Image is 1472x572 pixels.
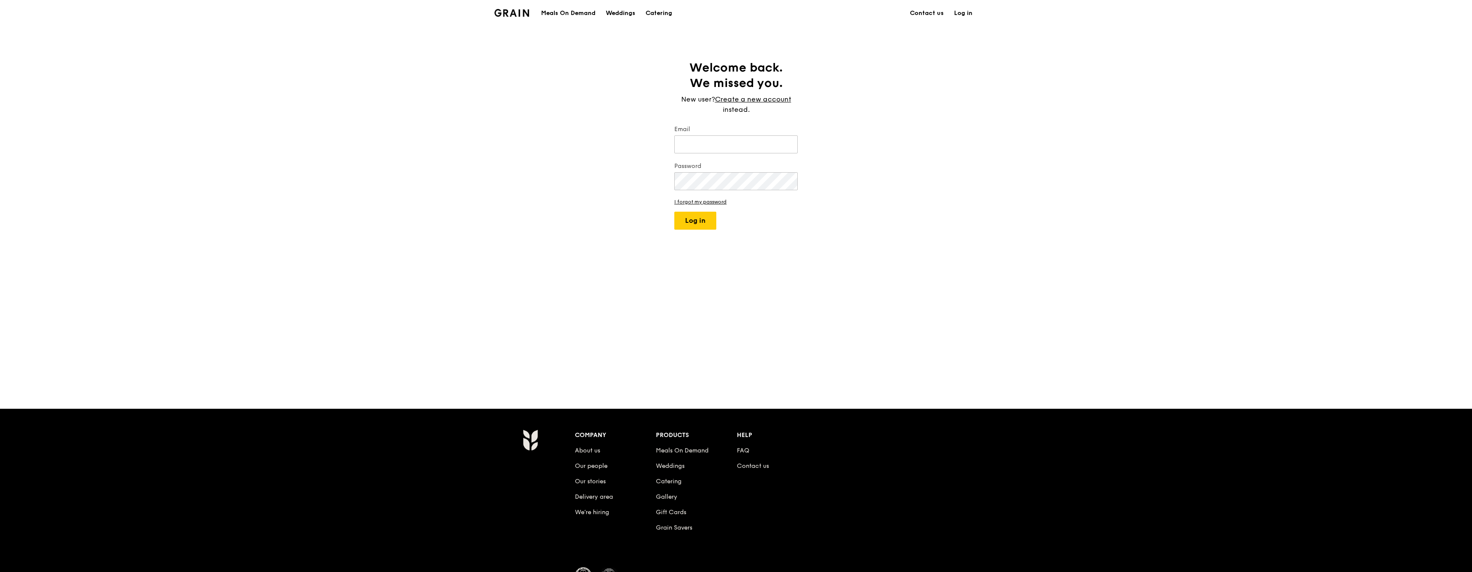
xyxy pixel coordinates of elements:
a: I forgot my password [674,199,798,205]
a: Gift Cards [656,509,686,516]
a: Delivery area [575,493,613,500]
a: About us [575,447,600,454]
a: Catering [656,478,682,485]
div: Weddings [606,0,635,26]
div: Help [737,429,818,441]
a: Log in [949,0,978,26]
a: FAQ [737,447,749,454]
a: Catering [640,0,677,26]
a: Create a new account [715,94,791,105]
div: Company [575,429,656,441]
button: Log in [674,212,716,230]
a: Our people [575,462,607,470]
div: Catering [646,0,672,26]
label: Email [674,125,798,134]
div: Meals On Demand [541,0,595,26]
a: Weddings [601,0,640,26]
div: Products [656,429,737,441]
a: Our stories [575,478,606,485]
label: Password [674,162,798,171]
span: instead. [723,105,750,114]
a: Gallery [656,493,677,500]
img: Grain [523,429,538,451]
a: Contact us [905,0,949,26]
a: We’re hiring [575,509,609,516]
a: Contact us [737,462,769,470]
a: Grain Savers [656,524,692,531]
a: Weddings [656,462,685,470]
span: New user? [681,95,715,103]
h1: Welcome back. We missed you. [674,60,798,91]
img: Grain [494,9,529,17]
a: Meals On Demand [656,447,709,454]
